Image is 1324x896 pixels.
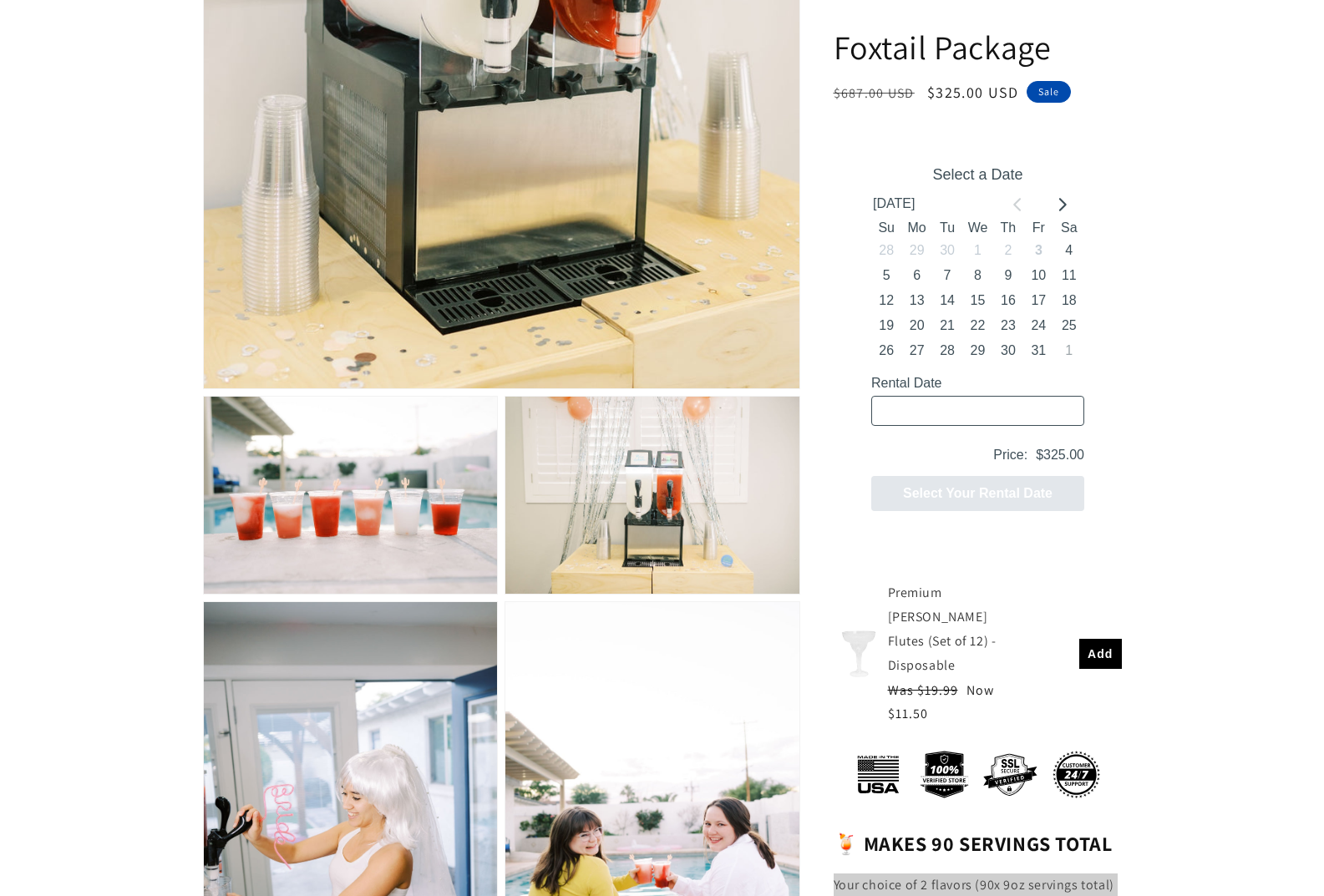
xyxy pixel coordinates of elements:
img: SSL Verified Secure [983,748,1037,802]
img: 100% Verified [917,748,971,802]
span: Add [1088,648,1113,661]
a: Premium [PERSON_NAME] Flutes (Set of 12) - Disposable [888,585,997,674]
span: Your choice of 2 flavors (90x 9oz servings total) [834,876,1114,893]
span: Sale [1027,81,1071,103]
button: Add [1079,640,1122,670]
span: Was $19.99 [888,681,958,699]
s: $687.00 USD [834,84,915,102]
iframe: widget_xcomponent [834,129,1122,549]
span: $325.00 USD [927,83,1018,102]
span: Now $11.50 [888,681,994,723]
img: Made In USA [851,748,905,802]
img: Premium Margarita Glass Flutes (Set of 12) - Disposable [834,630,884,680]
span: Premium Margarita Glass Flutes (Set of 12) - Disposable [888,585,997,674]
h1: Foxtail Package [834,25,1122,68]
b: 🍹 MAKES 90 SERVINGS TOTAL [834,830,1113,857]
img: 24/7 Support [1049,748,1103,802]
